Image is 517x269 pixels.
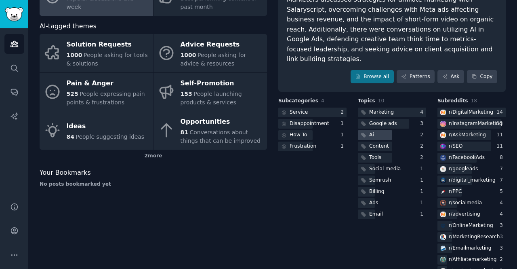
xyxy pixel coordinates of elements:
div: Frustration [290,143,316,150]
div: Google ads [369,120,397,127]
a: Semrush1 [358,176,426,186]
div: 1 [420,199,426,207]
a: Browse all [351,70,394,84]
a: socialmediar/socialmedia4 [437,198,506,208]
a: PPCr/PPC5 [437,187,506,197]
div: Marketing [369,109,394,116]
a: InstagramMarketingr/InstagramMarketing13 [437,119,506,129]
a: Service2 [278,108,347,118]
a: Patterns [397,70,435,84]
img: Emailmarketing [440,246,446,251]
div: r/ advertising [449,211,480,218]
a: advertisingr/advertising4 [437,210,506,220]
div: 1 [420,165,426,173]
div: Semrush [369,177,391,184]
img: digital_marketing [440,178,446,183]
div: 1 [420,177,426,184]
div: 2 [420,143,426,150]
div: Advice Requests [181,38,263,51]
img: PPC [440,189,446,195]
img: FacebookAds [440,155,446,161]
div: 1 [340,120,347,127]
span: People suggesting ideas [76,133,144,140]
a: Opportunities81Conversations about things that can be improved [153,111,267,150]
div: Opportunities [181,116,263,129]
span: 18 [471,98,477,104]
img: OnlineMarketing [440,223,446,229]
a: Social media1 [358,164,426,174]
a: Ideas84People suggesting ideas [40,111,153,150]
a: AskMarketingr/AskMarketing11 [437,130,506,140]
span: People asking for advice & resources [181,52,246,67]
div: r/ Emailmarketing [449,245,492,252]
div: r/ MarketingResearch [449,233,500,241]
span: 81 [181,129,188,136]
a: Tools2 [358,153,426,163]
div: 4 [500,199,506,207]
span: 10 [378,98,385,104]
div: Disappointment [290,120,329,127]
a: Solution Requests1000People asking for tools & solutions [40,34,153,72]
span: Subcategories [278,97,318,105]
span: 1000 [67,52,82,58]
div: Email [369,211,383,218]
a: googleadsr/googleads7 [437,164,506,174]
div: Pain & Anger [67,77,149,90]
span: People expressing pain points & frustrations [67,91,145,106]
a: Advice Requests1000People asking for advice & resources [153,34,267,72]
div: r/ FacebookAds [449,154,485,161]
button: Copy [467,70,497,84]
div: 11 [496,143,506,150]
div: 4 [500,211,506,218]
div: Content [369,143,389,150]
div: 1 [420,188,426,195]
a: Ads1 [358,198,426,208]
div: r/ AskMarketing [449,131,486,139]
div: Social media [369,165,401,173]
div: r/ Affiliatemarketing [449,256,496,263]
span: Subreddits [437,97,468,105]
span: 84 [67,133,74,140]
a: Frustration1 [278,142,347,152]
a: Ask [437,70,464,84]
span: 153 [181,91,192,97]
div: 2 more [40,150,267,163]
div: 2 [420,131,426,139]
div: Ideas [67,120,145,133]
div: 3 [420,120,426,127]
img: MarketingResearch [440,234,446,240]
a: OnlineMarketingr/OnlineMarketing3 [437,221,506,231]
a: Content2 [358,142,426,152]
img: DigitalMarketing [440,110,446,115]
a: Affiliatemarketingr/Affiliatemarketing2 [437,255,506,265]
a: MarketingResearchr/MarketingResearch3 [437,232,506,242]
a: DigitalMarketingr/DigitalMarketing14 [437,108,506,118]
div: 2 [500,256,506,263]
a: FacebookAdsr/FacebookAds8 [437,153,506,163]
div: r/ SEO [449,143,462,150]
a: How To1 [278,130,347,140]
div: Ads [369,199,378,207]
div: 5 [500,188,506,195]
img: GummySearch logo [5,7,23,21]
div: 4 [420,109,426,116]
span: People launching products & services [181,91,242,106]
div: 3 [500,245,506,252]
a: Disappointment1 [278,119,347,129]
img: Affiliatemarketing [440,257,446,263]
div: r/ googleads [449,165,478,173]
div: Ai [369,131,374,139]
img: SEO [440,144,446,149]
div: 7 [500,177,506,184]
div: Solution Requests [67,38,149,51]
div: r/ socialmedia [449,199,482,207]
div: 1 [340,143,347,150]
a: digital_marketingr/digital_marketing7 [437,176,506,186]
div: 13 [496,120,506,127]
img: AskMarketing [440,132,446,138]
img: advertising [440,212,446,217]
div: 14 [496,109,506,116]
a: Pain & Anger525People expressing pain points & frustrations [40,73,153,111]
div: Tools [369,154,381,161]
a: Self-Promotion153People launching products & services [153,73,267,111]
